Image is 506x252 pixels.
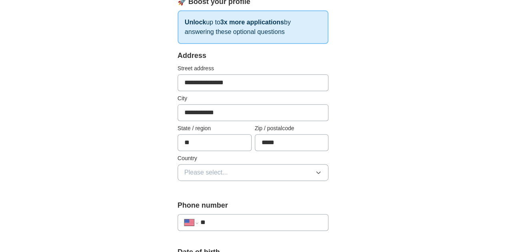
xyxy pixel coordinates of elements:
[178,94,329,103] label: City
[178,200,329,211] label: Phone number
[255,124,329,133] label: Zip / postalcode
[184,168,228,177] span: Please select...
[178,164,329,181] button: Please select...
[178,64,329,73] label: Street address
[178,10,329,44] p: up to by answering these optional questions
[178,50,329,61] div: Address
[220,19,284,26] strong: 3x more applications
[178,124,252,133] label: State / region
[185,19,206,26] strong: Unlock
[178,154,329,163] label: Country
